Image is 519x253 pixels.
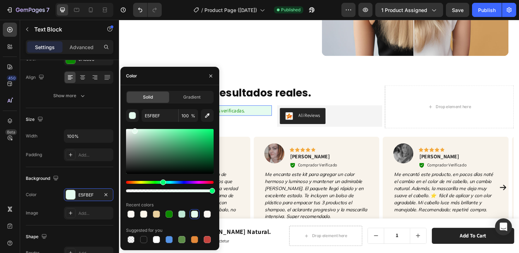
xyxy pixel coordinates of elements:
div: Add... [78,210,112,217]
div: Color [126,73,137,79]
p: Text Block [34,25,94,34]
span: Gradient [183,94,201,100]
div: Hue [126,181,214,184]
div: Beta [5,129,17,135]
div: Drop element here [335,89,373,95]
div: Color [26,192,37,198]
img: Alt Image [291,131,312,152]
p: [PERSON_NAME] [318,141,368,149]
div: Background [26,174,60,183]
div: Recent colors [126,202,154,208]
p: Me encanta este kit para agregar un color hermoso y luminoso y mantener un admirable [PERSON_NAME... [155,160,264,212]
button: Ali Reviews [170,93,219,110]
p: Lorem ipsum dolor , consectetur [40,231,161,237]
div: Undo/Redo [133,3,162,17]
img: Alt Image [154,131,175,152]
button: Save [446,3,469,17]
div: Open Intercom Messenger [495,218,512,235]
div: Size [26,115,44,124]
div: E5FBEF [78,192,99,198]
span: Product Page ([DATE]) [204,6,257,14]
p: Me encantó este producto, en pocos días noté el cambio en el color de mi cabello, un cambio natur... [291,160,401,205]
p: Comprador Verificado [53,151,94,157]
div: Shape [26,232,48,242]
input: quantity [280,220,308,237]
span: / [201,6,203,14]
input: Eg: FFFFFF [142,109,178,122]
iframe: Design area [119,20,519,253]
h1: Kit Aclarante [PERSON_NAME] Natural. [39,219,162,229]
div: Image [26,210,38,216]
span: Save [452,7,464,13]
input: Auto [64,130,113,142]
p: Buscaba algo para aclararme el cabello de forma natural y no quería usar productos que llevaran [... [18,160,127,212]
div: Padding [26,152,42,158]
span: Published [281,7,300,13]
img: AliReviews.png [176,98,184,106]
strong: sit amet [76,231,93,237]
p: 7 [46,6,49,14]
p: Comprador Verificado [326,151,368,157]
div: Show more [53,92,86,99]
div: Drop element here [204,226,241,231]
img: Alt Image [17,131,38,152]
div: Align [26,73,46,82]
p: Advanced [70,43,94,51]
span: % [191,113,195,119]
p: Comprador Verificado [190,151,231,157]
div: Add... [78,152,112,158]
button: 1 product assigned [375,3,443,17]
p: [PERSON_NAME] [44,141,95,149]
button: Publish [472,3,502,17]
button: Carousel Next Arrow [401,172,412,183]
button: Show more [26,89,113,102]
button: decrement [263,220,280,237]
span: Solid [143,94,153,100]
div: 450 [7,75,17,81]
div: Suggested for you [126,227,162,234]
div: Ali Reviews [190,98,213,105]
button: Add to cart [331,220,418,237]
p: Settings [35,43,55,51]
button: 7 [3,3,53,17]
div: Add to cart [361,225,389,233]
div: Width [26,133,37,139]
span: 1 product assigned [381,6,427,14]
p: [PERSON_NAME] [181,141,232,149]
div: Publish [478,6,496,14]
button: increment [308,220,325,237]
